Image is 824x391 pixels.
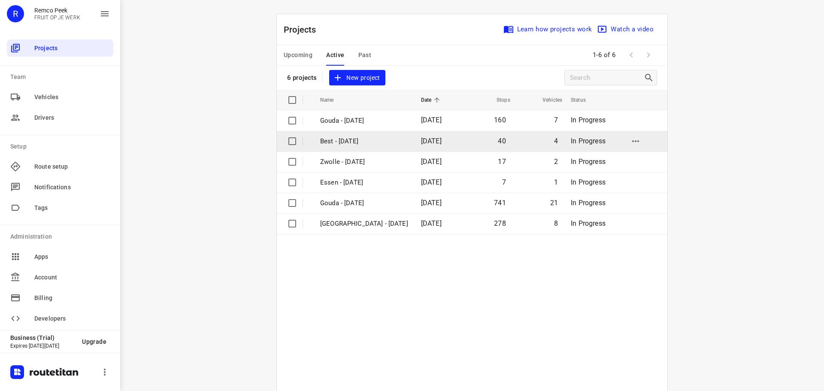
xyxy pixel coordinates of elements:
div: Apps [7,248,113,265]
p: Gouda - [DATE] [320,116,408,126]
p: Zwolle - Thursday [320,219,408,229]
div: Notifications [7,179,113,196]
span: In Progress [571,116,606,124]
span: 40 [498,137,506,145]
span: 1-6 of 6 [589,46,619,64]
span: Status [571,95,597,105]
span: Apps [34,252,110,261]
p: Projects [284,23,323,36]
p: Remco Peek [34,7,80,14]
span: 160 [494,116,506,124]
span: 17 [498,158,506,166]
span: Route setup [34,162,110,171]
span: 2 [554,158,558,166]
span: Vehicles [531,95,562,105]
span: Account [34,273,110,282]
span: In Progress [571,158,606,166]
div: Projects [7,39,113,57]
span: New project [334,73,380,83]
p: Expires [DATE][DATE] [10,343,75,349]
span: [DATE] [421,178,442,186]
div: Route setup [7,158,113,175]
div: Account [7,269,113,286]
div: Developers [7,310,113,327]
span: Notifications [34,183,110,192]
span: Projects [34,44,110,53]
span: 7 [502,178,506,186]
span: 741 [494,199,506,207]
span: Active [326,50,344,61]
p: Best - [DATE] [320,136,408,146]
span: [DATE] [421,158,442,166]
span: [DATE] [421,116,442,124]
span: Upcoming [284,50,312,61]
span: Developers [34,314,110,323]
span: [DATE] [421,219,442,227]
div: Drivers [7,109,113,126]
span: 7 [554,116,558,124]
span: Upgrade [82,338,106,345]
p: 6 projects [287,74,317,82]
span: Date [421,95,443,105]
span: Previous Page [623,46,640,64]
span: 21 [550,199,558,207]
span: Drivers [34,113,110,122]
span: Billing [34,294,110,303]
span: In Progress [571,178,606,186]
p: Zwolle - [DATE] [320,157,408,167]
p: Essen - Friday [320,178,408,188]
span: Past [358,50,372,61]
span: Next Page [640,46,657,64]
div: R [7,5,24,22]
p: Business (Trial) [10,334,75,341]
p: Administration [10,232,113,241]
button: New project [329,70,385,86]
input: Search projects [570,71,644,85]
span: In Progress [571,219,606,227]
span: Name [320,95,345,105]
span: 1 [554,178,558,186]
span: Tags [34,203,110,212]
div: Tags [7,199,113,216]
p: Gouda - Thursday [320,198,408,208]
span: Vehicles [34,93,110,102]
p: Team [10,73,113,82]
p: FRUIT OP JE WERK [34,15,80,21]
p: Setup [10,142,113,151]
div: Search [644,73,657,83]
span: In Progress [571,137,606,145]
span: Stops [485,95,510,105]
div: Billing [7,289,113,306]
span: 278 [494,219,506,227]
span: [DATE] [421,199,442,207]
span: 8 [554,219,558,227]
span: 4 [554,137,558,145]
button: Upgrade [75,334,113,349]
div: Vehicles [7,88,113,106]
span: In Progress [571,199,606,207]
span: [DATE] [421,137,442,145]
